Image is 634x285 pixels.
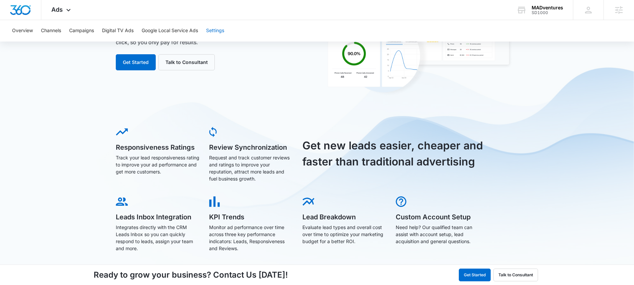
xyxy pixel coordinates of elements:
[158,54,215,70] button: Talk to Consultant
[532,10,563,15] div: account id
[94,269,288,281] h4: Ready to grow your business? Contact Us [DATE]!
[51,6,63,13] span: Ads
[209,224,293,252] p: Monitor ad performance over time across three key performance indicators: Leads, Responsiveness a...
[69,20,94,42] button: Campaigns
[532,5,563,10] div: account name
[302,214,386,220] h5: Lead Breakdown
[209,214,293,220] h5: KPI Trends
[41,20,61,42] button: Channels
[12,20,33,42] button: Overview
[142,20,198,42] button: Google Local Service Ads
[459,269,491,281] button: Get Started
[116,214,200,220] h5: Leads Inbox Integration
[396,224,480,245] p: Need help? Our qualified team can assist with account setup, lead acquisition and general questions.
[102,20,134,42] button: Digital TV Ads
[493,269,538,281] button: Talk to Consultant
[302,138,491,170] h3: Get new leads easier, cheaper and faster than traditional advertising
[116,144,200,151] h5: Responsiveness Ratings
[302,224,386,245] p: Evaluate lead types and overall cost over time to optimize your marketing budget for a better ROI.
[116,224,200,252] p: Integrates directly with the CRM Leads Inbox so you can quickly respond to leads, assign your tea...
[209,144,293,151] h5: Review Synchronization
[206,20,224,42] button: Settings
[396,214,480,220] h5: Custom Account Setup
[209,154,293,182] p: Request and track customer reviews and ratings to improve your reputation, attract more leads and...
[116,54,156,70] button: Get Started
[116,154,200,175] p: Track your lead responsiveness rating to improve your ad performance and get more customers.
